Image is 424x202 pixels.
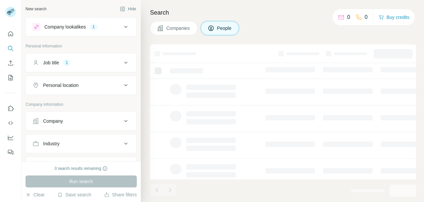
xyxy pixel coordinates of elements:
[217,25,232,32] span: People
[26,55,136,71] button: Job title1
[90,24,97,30] div: 1
[365,13,368,21] p: 0
[26,136,136,152] button: Industry
[104,191,137,198] button: Share filters
[44,24,86,30] div: Company lookalikes
[26,19,136,35] button: Company lookalikes1
[5,102,16,114] button: Use Surfe on LinkedIn
[5,72,16,84] button: My lists
[26,43,137,49] p: Personal information
[43,59,59,66] div: Job title
[26,191,44,198] button: Clear
[63,60,71,66] div: 1
[26,77,136,93] button: Personal location
[115,4,141,14] button: Hide
[5,117,16,129] button: Use Surfe API
[26,113,136,129] button: Company
[166,25,190,32] span: Companies
[26,158,136,174] button: HQ location
[150,8,416,17] h4: Search
[5,132,16,144] button: Dashboard
[57,191,91,198] button: Save search
[347,13,350,21] p: 0
[26,6,46,12] div: New search
[5,42,16,54] button: Search
[379,13,409,22] button: Buy credits
[5,28,16,40] button: Quick start
[26,101,137,107] p: Company information
[43,118,63,124] div: Company
[55,166,108,171] div: 0 search results remaining
[43,140,60,147] div: Industry
[43,82,79,89] div: Personal location
[5,57,16,69] button: Enrich CSV
[5,146,16,158] button: Feedback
